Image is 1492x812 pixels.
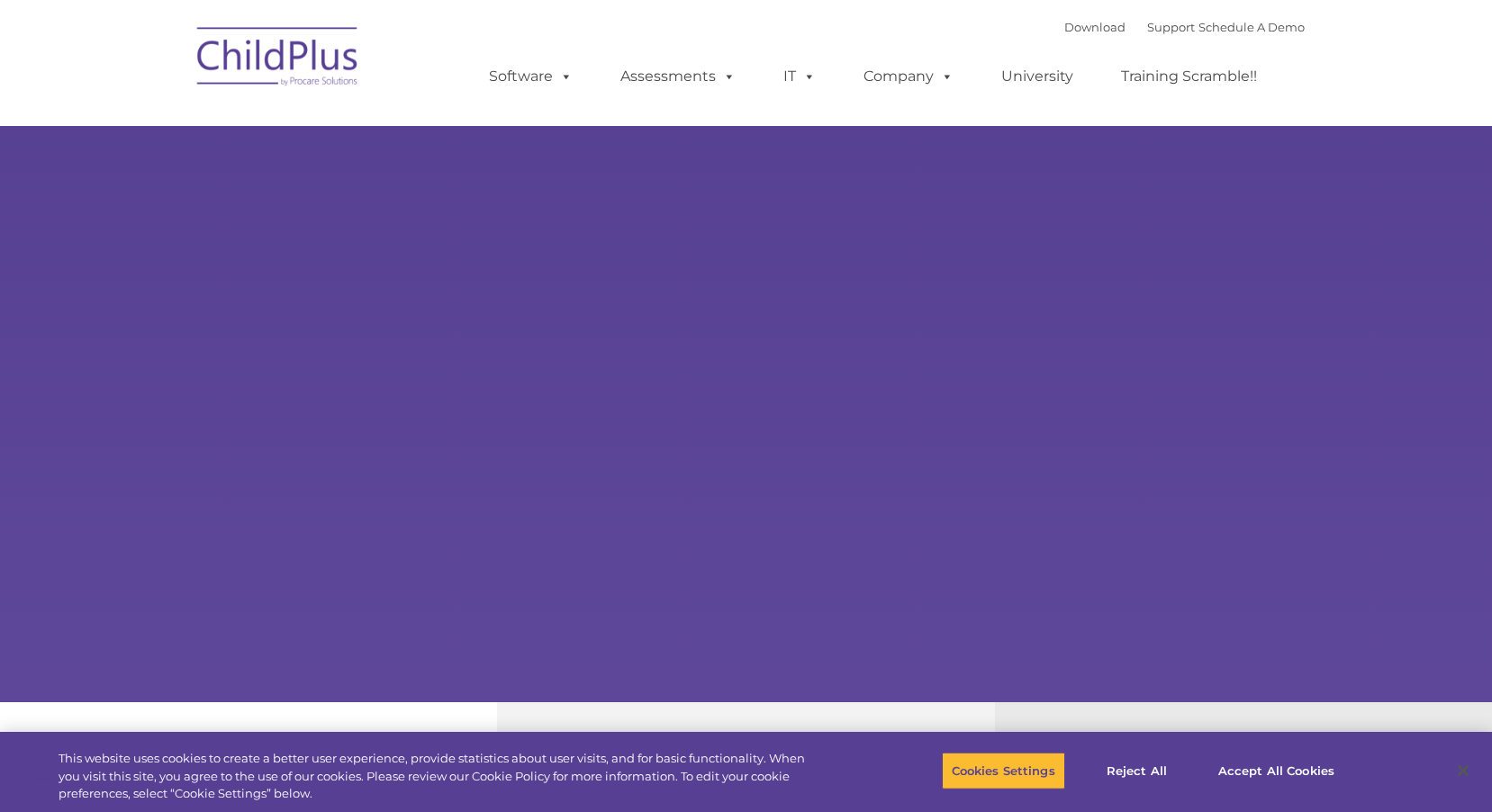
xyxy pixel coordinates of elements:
a: Company [845,59,972,95]
a: Assessments [602,59,754,95]
a: Software [471,59,591,95]
a: Schedule A Demo [1198,20,1305,34]
a: Download [1064,20,1126,34]
a: Training Scramble!! [1103,59,1275,95]
font: | [1064,20,1305,34]
div: This website uses cookies to create a better user experience, provide statistics about user visit... [59,750,820,803]
button: Close [1443,751,1483,790]
a: IT [765,59,834,95]
img: ChildPlus by Procare Solutions [188,14,368,104]
a: Support [1147,20,1195,34]
a: University [983,59,1091,95]
button: Reject All [1081,752,1193,789]
button: Accept All Cookies [1208,752,1344,789]
button: Cookies Settings [942,752,1065,789]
